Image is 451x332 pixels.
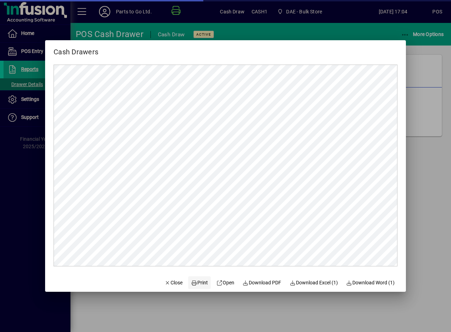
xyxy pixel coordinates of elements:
button: Download Word (1) [344,276,398,289]
span: Download Word (1) [346,279,395,286]
span: Download PDF [243,279,282,286]
button: Download Excel (1) [287,276,341,289]
span: Open [216,279,234,286]
span: Download Excel (1) [290,279,338,286]
button: Print [188,276,211,289]
span: Print [191,279,208,286]
button: Close [162,276,186,289]
a: Open [214,276,237,289]
a: Download PDF [240,276,284,289]
h2: Cash Drawers [45,40,107,58]
span: Close [165,279,183,286]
